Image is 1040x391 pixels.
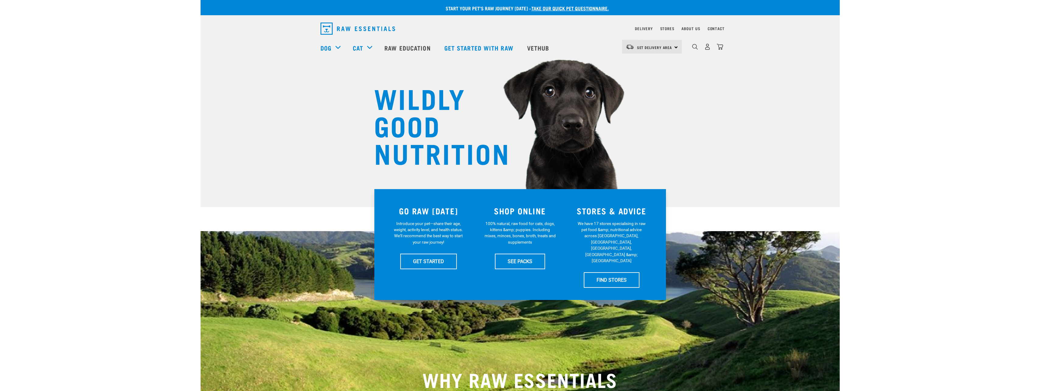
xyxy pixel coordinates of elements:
[495,254,545,269] a: SEE PACKS
[708,27,725,30] a: Contact
[717,44,723,50] img: home-icon@2x.png
[393,220,464,245] p: Introduce your pet—share their age, weight, activity level, and health status. We'll recommend th...
[692,44,698,50] img: home-icon-1@2x.png
[320,23,395,35] img: Raw Essentials Logo
[374,84,496,166] h1: WILDLY GOOD NUTRITION
[438,36,521,60] a: Get started with Raw
[353,43,363,52] a: Cat
[704,44,711,50] img: user.png
[1019,370,1034,385] iframe: Intercom live chat
[660,27,674,30] a: Stores
[569,206,654,216] h3: STORES & ADVICE
[637,46,672,48] span: Set Delivery Area
[378,36,438,60] a: Raw Education
[316,20,725,37] nav: dropdown navigation
[521,36,557,60] a: Vethub
[681,27,700,30] a: About Us
[400,254,457,269] a: GET STARTED
[201,36,840,60] nav: dropdown navigation
[205,5,844,12] p: Start your pet’s raw journey [DATE] –
[635,27,653,30] a: Delivery
[387,206,471,216] h3: GO RAW [DATE]
[576,220,647,264] p: We have 17 stores specialising in raw pet food &amp; nutritional advice across [GEOGRAPHIC_DATA],...
[531,7,609,9] a: take our quick pet questionnaire.
[584,272,639,287] a: FIND STORES
[320,43,331,52] a: Dog
[478,206,562,216] h3: SHOP ONLINE
[484,220,556,245] p: 100% natural, raw food for cats, dogs, kittens &amp; puppies. Including mixes, minces, bones, bro...
[320,368,720,390] h2: WHY RAW ESSENTIALS
[626,44,634,50] img: van-moving.png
